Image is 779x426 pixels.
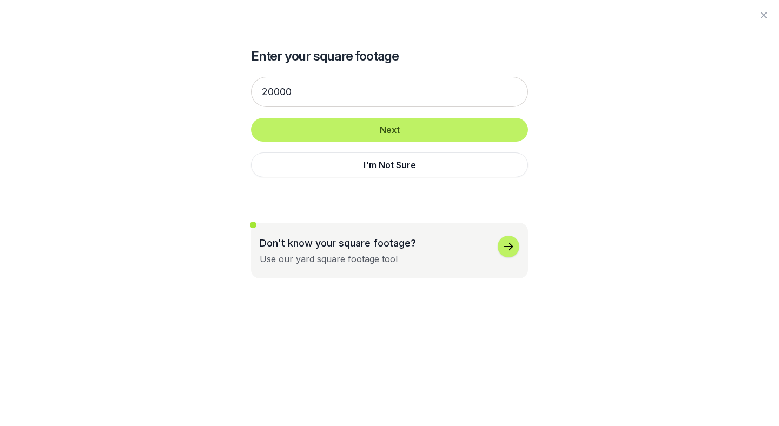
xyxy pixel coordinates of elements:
button: Next [251,118,528,142]
button: I'm Not Sure [251,152,528,177]
h2: Enter your square footage [251,48,528,65]
button: Don't know your square footage?Use our yard square footage tool [251,223,528,278]
p: Don't know your square footage? [260,236,416,250]
div: Use our yard square footage tool [260,252,398,265]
